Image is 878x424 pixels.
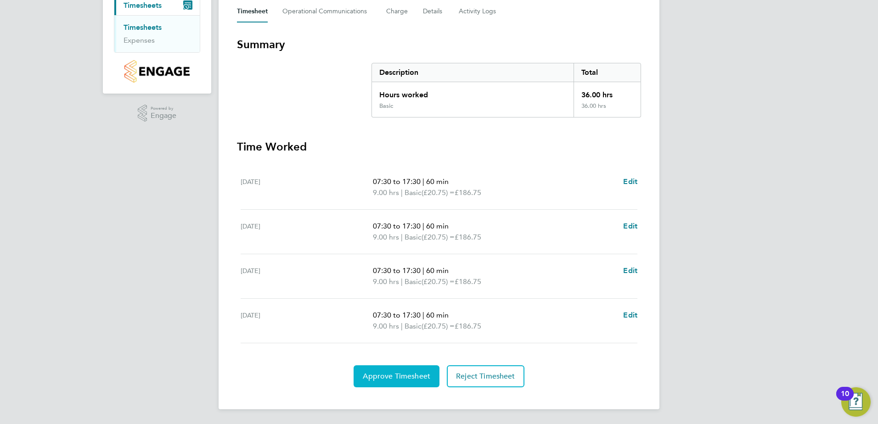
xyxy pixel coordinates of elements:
[124,60,189,83] img: countryside-properties-logo-retina.png
[282,0,371,22] button: Operational Communications
[455,233,481,241] span: £186.75
[237,37,641,52] h3: Summary
[114,60,200,83] a: Go to home page
[455,277,481,286] span: £186.75
[422,222,424,230] span: |
[401,233,403,241] span: |
[574,82,641,102] div: 36.00 hrs
[373,222,421,230] span: 07:30 to 17:30
[237,139,641,154] h3: Time Worked
[422,322,455,330] span: (£20.75) =
[456,372,515,381] span: Reject Timesheet
[426,266,449,275] span: 60 min
[623,222,637,230] span: Edit
[373,188,399,197] span: 9.00 hrs
[372,82,574,102] div: Hours worked
[623,311,637,319] span: Edit
[354,365,439,387] button: Approve Timesheet
[455,188,481,197] span: £186.75
[386,0,408,22] button: Charge
[241,221,373,243] div: [DATE]
[373,322,399,330] span: 9.00 hrs
[371,63,641,117] div: Summary
[241,265,373,287] div: [DATE]
[405,187,422,198] span: Basic
[241,310,373,332] div: [DATE]
[623,310,637,321] a: Edit
[623,221,637,232] a: Edit
[241,176,373,198] div: [DATE]
[237,0,268,22] button: Timesheet
[373,277,399,286] span: 9.00 hrs
[114,15,200,52] div: Timesheets
[405,232,422,243] span: Basic
[422,188,455,197] span: (£20.75) =
[623,265,637,276] a: Edit
[138,105,177,122] a: Powered byEngage
[455,322,481,330] span: £186.75
[426,222,449,230] span: 60 min
[124,23,162,32] a: Timesheets
[401,277,403,286] span: |
[237,37,641,387] section: Timesheet
[373,311,421,319] span: 07:30 to 17:30
[405,276,422,287] span: Basic
[401,322,403,330] span: |
[422,177,424,186] span: |
[124,1,162,10] span: Timesheets
[841,394,849,406] div: 10
[841,387,871,417] button: Open Resource Center, 10 new notifications
[372,63,574,82] div: Description
[426,311,449,319] span: 60 min
[405,321,422,332] span: Basic
[151,112,176,120] span: Engage
[423,0,444,22] button: Details
[426,177,449,186] span: 60 min
[379,102,393,110] div: Basic
[574,63,641,82] div: Total
[363,372,430,381] span: Approve Timesheet
[422,277,455,286] span: (£20.75) =
[151,105,176,112] span: Powered by
[373,266,421,275] span: 07:30 to 17:30
[373,177,421,186] span: 07:30 to 17:30
[373,233,399,241] span: 9.00 hrs
[422,311,424,319] span: |
[459,0,497,22] button: Activity Logs
[447,365,524,387] button: Reject Timesheet
[401,188,403,197] span: |
[623,176,637,187] a: Edit
[623,177,637,186] span: Edit
[623,266,637,275] span: Edit
[124,36,155,45] a: Expenses
[422,233,455,241] span: (£20.75) =
[574,102,641,117] div: 36.00 hrs
[422,266,424,275] span: |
